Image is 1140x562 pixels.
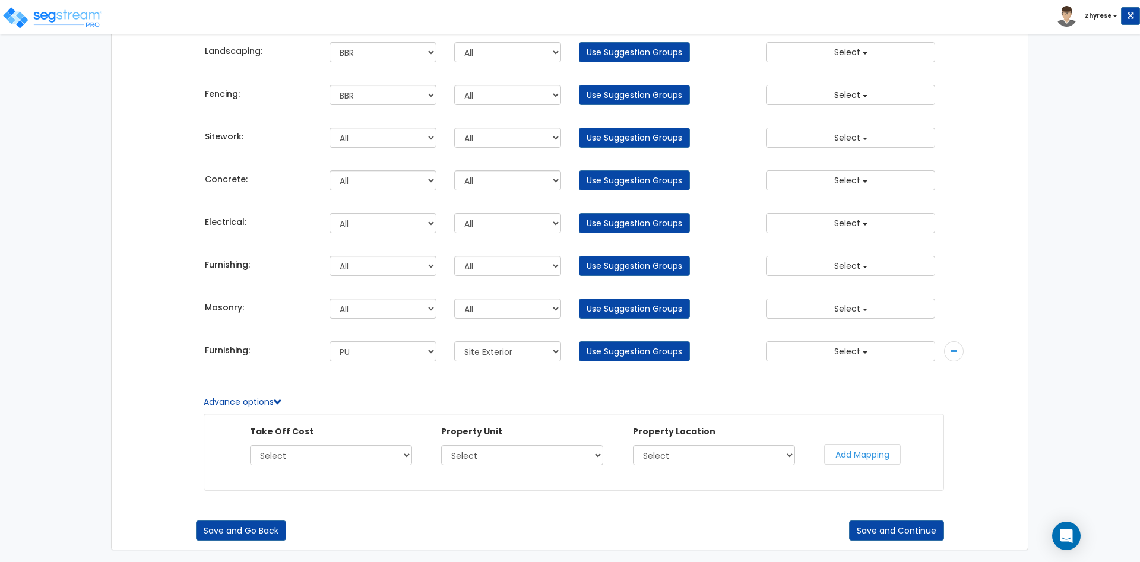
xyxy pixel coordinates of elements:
[849,520,944,541] button: Save and Continue
[579,128,690,148] a: Use Suggestion Groups
[204,396,282,408] a: Advance options
[205,88,240,100] label: Fencing:
[944,341,964,361] div: Remove Take Off Cost Advance Mapping
[205,216,246,228] label: Electrical:
[1085,11,1111,20] b: Zhyrese
[834,46,860,58] span: Select
[766,256,935,276] button: Select
[834,260,860,272] span: Select
[824,444,901,465] button: Add Mapping
[579,341,690,361] a: Use Suggestion Groups
[834,217,860,229] span: Select
[205,344,250,356] label: Furnishing:
[766,85,935,105] button: Select
[766,299,935,319] button: Select
[205,301,244,313] label: Masonry:
[2,6,103,30] img: logo_pro_r.png
[766,170,935,190] button: Select
[1052,522,1081,550] div: Open Intercom Messenger
[441,426,502,437] label: Property Unit
[834,132,860,144] span: Select
[196,520,286,541] button: Save and Go Back
[834,174,860,186] span: Select
[579,256,690,276] a: Use Suggestion Groups
[1056,6,1077,27] img: avatar.png
[766,128,935,148] button: Select
[766,42,935,62] button: Select
[205,131,243,142] label: Sitework:
[205,45,262,57] label: Landscaping:
[579,85,690,105] a: Use Suggestion Groups
[579,213,690,233] a: Use Suggestion Groups
[766,213,935,233] button: Select
[250,426,313,437] label: Take Off Cost
[834,345,860,357] span: Select
[834,89,860,101] span: Select
[579,42,690,62] a: Use Suggestion Groups
[633,426,715,437] label: Property Location
[579,299,690,319] a: Use Suggestion Groups
[205,259,250,271] label: Furnishing:
[205,173,248,185] label: Concrete:
[766,341,935,361] button: Select
[834,303,860,315] span: Select
[579,170,690,190] a: Use Suggestion Groups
